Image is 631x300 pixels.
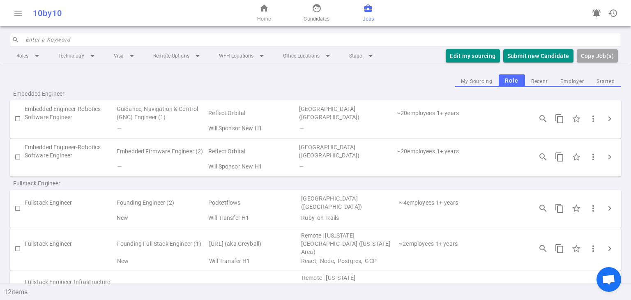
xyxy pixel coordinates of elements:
span: chevron_right [605,114,615,124]
td: Fullstack Engineer [25,231,116,256]
td: Technical Skills [298,122,525,134]
div: Click to Starred [568,282,585,300]
td: Check to Select for Matching [10,231,25,266]
span: Embedded Engineer [13,90,118,98]
td: Experience [435,193,525,212]
a: Open chat [596,267,621,292]
td: My Sourcing [25,212,116,224]
td: San Francisco (San Francisco Bay Area) [300,193,398,212]
td: Flags [116,122,207,134]
li: Office Locations [276,48,339,63]
span: search_insights [538,203,548,213]
td: My Sourcing [25,161,116,172]
li: Technology [52,48,104,63]
span: more_vert [588,114,598,124]
td: Embedded Engineer-Robotics Software Engineer [25,104,116,122]
td: Embedded Firmware Engineer (2) [116,142,207,161]
td: Flags [116,212,207,224]
td: Remote | New York City (New York Area) [300,231,398,256]
div: Click to Starred [568,240,585,257]
td: 20 | Employee Count [396,104,436,122]
button: Open job engagements details [535,111,551,127]
button: Copy this job's short summary. For full job description, use 3 dots -> Copy Long JD [551,283,568,299]
td: Technical Skills Ruby on Rails [300,212,525,224]
div: Click to Starred [568,200,585,217]
button: Starred [590,76,621,87]
button: Submit new Candidate [503,49,573,63]
span: search_insights [538,114,548,124]
td: Pocketflows [207,193,300,212]
span: home [259,3,269,13]
td: Los Angeles (Los Angeles Area) [298,104,396,122]
td: Visa [207,161,298,172]
div: Click to Starred [568,148,585,166]
td: Founding Engineer (2) [116,193,207,212]
span: history [608,8,618,18]
button: Open job engagements details [535,240,551,257]
td: Embedded Engineer-Robotics Software Engineer [25,142,116,161]
span: content_copy [555,244,564,254]
span: face [312,3,322,13]
td: 2 | Employee Count [398,231,435,256]
button: Copy this job's short summary. For full job description, use 3 dots -> Copy Long JD [551,200,568,217]
button: Recent [525,76,554,87]
td: Experience [436,142,525,161]
td: [URL] (aka Greyball) [210,274,301,298]
td: [URL] (aka Greyball) [208,231,300,256]
td: Technical Skills React, Node, Postgres, GCP [300,256,525,266]
a: Candidates [304,3,329,23]
button: Copy this job's short summary. For full job description, use 3 dots -> Copy Long JD [551,149,568,165]
li: Stage [343,48,382,63]
button: Edit my sourcing [446,49,500,63]
span: content_copy [555,114,564,124]
span: Candidates [304,15,329,23]
span: notifications_active [592,8,601,18]
td: Flags [116,256,208,266]
td: My Sourcing [25,256,116,266]
button: Open job engagements details [535,149,551,165]
span: chevron_right [605,244,615,254]
td: Founding Full Stack Engineer (1) [116,231,208,256]
div: Click to Starred [568,110,585,127]
button: Open job engagements details [535,283,551,299]
span: Fullstack Engineer [13,179,118,187]
button: Copy this job's short summary. For full job description, use 3 dots -> Copy Long JD [551,111,568,127]
td: Experience [435,274,525,298]
span: business_center [363,3,373,13]
td: 20 | Employee Count [396,142,436,161]
td: Visa [207,212,300,224]
td: Remote | New York City (New York Area) [301,274,398,298]
td: Founding Principal Architect (1) [118,274,210,298]
span: content_copy [555,203,564,213]
td: 2 | Employee Count [398,274,435,298]
td: Reflect Orbital [207,142,298,161]
button: expand_less [621,280,631,290]
li: Visa [107,48,143,63]
span: search_insights [538,152,548,162]
li: WFH Locations [212,48,273,63]
button: Employer [554,76,590,87]
button: Click to expand [601,240,618,257]
td: Visa [207,122,298,134]
button: Click to expand [601,111,618,127]
span: chevron_right [605,152,615,162]
td: Fullstack Engineer-Infrastructure Engineer [25,274,118,298]
span: more_vert [588,152,598,162]
td: Flags [116,161,207,172]
a: Jobs [363,3,374,23]
span: menu [13,8,23,18]
span: more_vert [588,244,598,254]
td: Check to Select for Matching [10,193,25,224]
button: Open history [605,5,621,21]
td: Experience [435,231,525,256]
span: search [12,36,19,44]
td: Los Angeles (Los Angeles Area) [298,142,395,161]
span: Home [257,15,271,23]
button: Copy this job's short summary. For full job description, use 3 dots -> Copy Long JD [551,240,568,257]
span: Jobs [363,15,374,23]
td: Experience [436,104,525,122]
button: Click to expand [601,200,618,217]
span: search_insights [538,244,548,254]
li: Remote Options [147,48,209,63]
